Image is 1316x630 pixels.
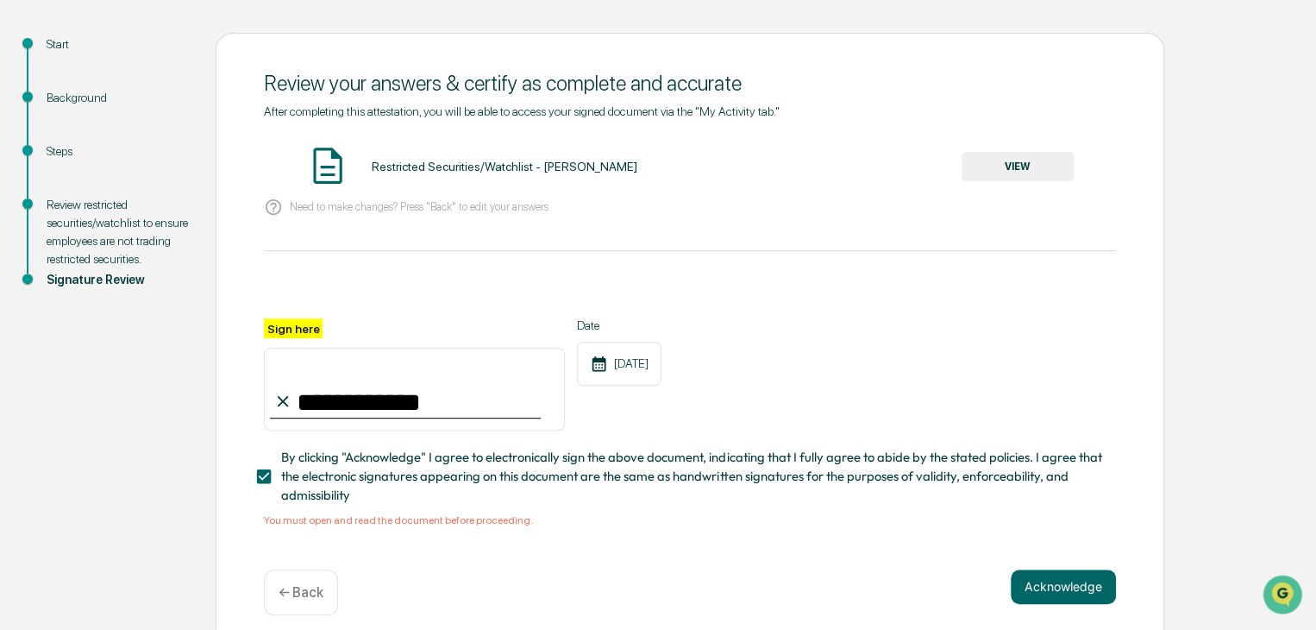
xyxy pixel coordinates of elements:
[10,211,118,242] a: 🖐️Preclearance
[47,89,188,107] div: Background
[962,152,1074,181] button: VIEW
[371,160,636,173] div: Restricted Securities/Watchlist - [PERSON_NAME]
[34,250,109,268] span: Data Lookup
[47,35,188,54] div: Start
[1011,570,1116,604] button: Acknowledge
[279,584,323,601] p: ← Back
[264,71,1116,96] div: Review your answers & certify as complete and accurate
[34,217,111,235] span: Preclearance
[47,196,188,268] div: Review restricted securities/watchlist to ensure employees are not trading restricted securities.
[293,137,314,158] button: Start new chat
[577,318,661,332] label: Date
[264,514,1116,526] div: You must open and read the document before proceeding.
[1261,573,1307,620] iframe: Open customer support
[59,149,218,163] div: We're available if you need us!
[306,144,349,187] img: Document Icon
[172,293,209,306] span: Pylon
[17,132,48,163] img: 1746055101610-c473b297-6a78-478c-a979-82029cc54cd1
[17,36,314,64] p: How can we help?
[142,217,214,235] span: Attestations
[125,219,139,233] div: 🗄️
[47,142,188,161] div: Steps
[47,271,188,289] div: Signature Review
[281,448,1102,506] span: By clicking "Acknowledge" I agree to electronically sign the above document, indicating that I fu...
[59,132,283,149] div: Start new chat
[264,318,323,338] label: Sign here
[290,200,548,213] p: Need to make changes? Press "Back" to edit your answers
[122,292,209,306] a: Powered byPylon
[17,219,31,233] div: 🖐️
[10,243,116,274] a: 🔎Data Lookup
[264,104,780,118] span: After completing this attestation, you will be able to access your signed document via the "My Ac...
[577,342,661,386] div: [DATE]
[17,252,31,266] div: 🔎
[118,211,221,242] a: 🗄️Attestations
